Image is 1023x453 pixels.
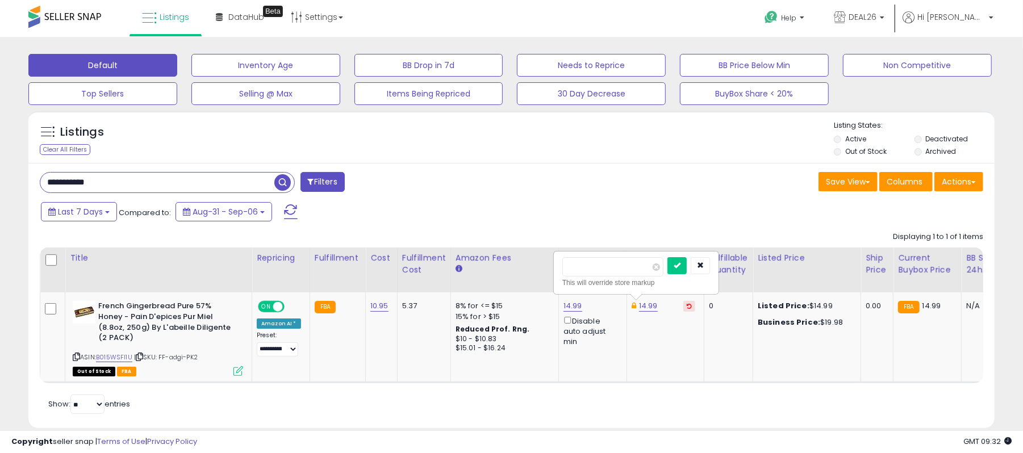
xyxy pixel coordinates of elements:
div: ASIN: [73,301,243,375]
button: Aug-31 - Sep-06 [176,202,272,221]
label: Archived [926,146,957,156]
button: Columns [879,172,933,191]
span: Compared to: [119,207,171,218]
div: Tooltip anchor [263,6,283,17]
div: Title [70,252,247,264]
button: Last 7 Days [41,202,117,221]
div: This will override store markup [562,277,710,288]
small: FBA [898,301,919,313]
span: OFF [283,302,301,312]
div: Current Buybox Price [898,252,957,276]
div: $14.99 [758,301,852,311]
h5: Listings [60,124,104,140]
i: Get Help [764,10,778,24]
button: Actions [934,172,983,191]
a: 14.99 [639,300,658,312]
div: Clear All Filters [40,144,90,155]
span: 2025-09-14 09:32 GMT [963,436,1012,447]
span: Aug-31 - Sep-06 [193,206,258,217]
a: Privacy Policy [147,436,197,447]
span: Last 7 Days [58,206,103,217]
div: seller snap | | [11,437,197,447]
span: | SKU: FF-adgi-PK2 [134,353,198,362]
span: All listings that are currently out of stock and unavailable for purchase on Amazon [73,367,115,376]
a: Help [755,2,816,37]
div: Repricing [257,252,305,264]
label: Active [845,134,866,144]
span: DEAL26 [849,11,876,23]
div: Fulfillment Cost [402,252,446,276]
a: Terms of Use [97,436,145,447]
small: Amazon Fees. [456,264,462,274]
div: 0 [709,301,744,311]
div: 8% for <= $15 [456,301,550,311]
b: Listed Price: [758,300,809,311]
b: Reduced Prof. Rng. [456,324,530,334]
div: Preset: [257,332,301,357]
button: BB Drop in 7d [354,54,503,77]
button: 30 Day Decrease [517,82,666,105]
button: Needs to Reprice [517,54,666,77]
label: Out of Stock [845,146,887,156]
div: 5.37 [402,301,442,311]
span: Listings [160,11,189,23]
span: Show: entries [48,399,130,409]
div: Fulfillable Quantity [709,252,748,276]
button: Selling @ Max [191,82,340,105]
div: Cost [370,252,393,264]
div: $19.98 [758,317,852,328]
strong: Copyright [11,436,53,447]
img: 41ippbxhAzL._SL40_.jpg [73,301,95,324]
small: FBA [315,301,336,313]
div: N/A [966,301,1004,311]
b: Business Price: [758,317,820,328]
button: Top Sellers [28,82,177,105]
label: Deactivated [926,134,968,144]
span: Columns [887,176,922,187]
b: French Gingerbread Pure 57% Honey - Pain D'epices Pur Miel (8.8oz, 250g) By L'abeille Diligente (... [98,301,236,346]
a: 14.99 [563,300,582,312]
button: BB Price Below Min [680,54,829,77]
div: 15% for > $15 [456,312,550,322]
span: DataHub [228,11,264,23]
div: Disable auto adjust min [563,314,618,347]
button: Non Competitive [843,54,992,77]
div: Fulfillment [315,252,361,264]
span: FBA [117,367,136,376]
div: BB Share 24h. [966,252,1008,276]
button: Default [28,54,177,77]
button: BuyBox Share < 20% [680,82,829,105]
span: 14.99 [922,300,941,311]
div: Listed Price [758,252,856,264]
span: Hi [PERSON_NAME] [917,11,986,23]
span: Help [781,13,796,23]
p: Listing States: [834,120,995,131]
a: 10.95 [370,300,389,312]
a: B015WSFI1U [96,353,132,362]
button: Save View [819,172,878,191]
div: Ship Price [866,252,888,276]
div: Amazon AI * [257,318,301,329]
button: Filters [300,172,345,192]
div: $10 - $10.83 [456,334,550,344]
div: $15.01 - $16.24 [456,343,550,353]
button: Inventory Age [191,54,340,77]
button: Items Being Repriced [354,82,503,105]
div: Displaying 1 to 1 of 1 items [893,232,983,242]
a: Hi [PERSON_NAME] [903,11,993,37]
div: 0.00 [866,301,884,311]
div: Amazon Fees [456,252,554,264]
span: ON [259,302,273,312]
